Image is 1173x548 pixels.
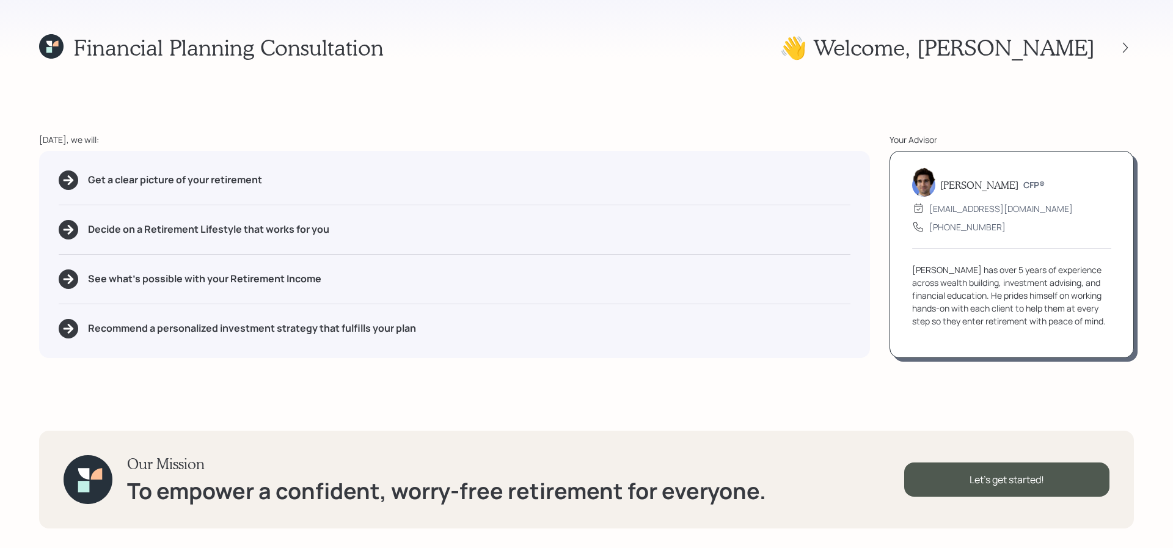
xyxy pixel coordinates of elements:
div: [PERSON_NAME] has over 5 years of experience across wealth building, investment advising, and fin... [912,263,1111,327]
h5: Get a clear picture of your retirement [88,174,262,186]
div: [DATE], we will: [39,133,870,146]
div: Your Advisor [890,133,1134,146]
h1: 👋 Welcome , [PERSON_NAME] [780,34,1095,60]
h3: Our Mission [127,455,766,473]
img: harrison-schaefer-headshot-2.png [912,167,935,197]
div: [EMAIL_ADDRESS][DOMAIN_NAME] [929,202,1073,215]
div: [PHONE_NUMBER] [929,221,1006,233]
h5: Recommend a personalized investment strategy that fulfills your plan [88,323,416,334]
h5: [PERSON_NAME] [940,179,1018,191]
div: Let's get started! [904,462,1109,497]
h5: See what's possible with your Retirement Income [88,273,321,285]
h5: Decide on a Retirement Lifestyle that works for you [88,224,329,235]
h6: CFP® [1023,180,1045,191]
h1: To empower a confident, worry-free retirement for everyone. [127,478,766,504]
h1: Financial Planning Consultation [73,34,384,60]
